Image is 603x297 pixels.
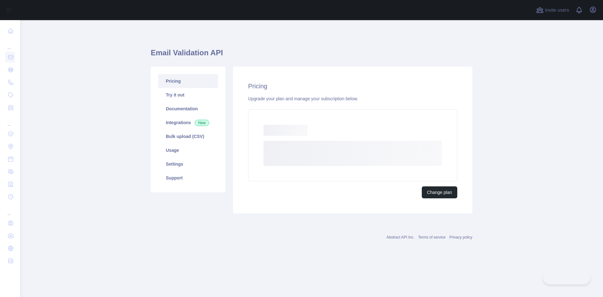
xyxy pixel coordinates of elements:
a: Pricing [158,74,218,88]
h1: Email Validation API [151,48,472,63]
button: Change plan [422,186,457,198]
a: Try it out [158,88,218,102]
a: Abstract API Inc. [387,235,415,239]
a: Usage [158,143,218,157]
a: Terms of service [418,235,445,239]
span: New [195,120,209,126]
a: Support [158,171,218,185]
a: Integrations New [158,116,218,129]
span: Invite users [545,7,569,14]
div: ... [5,114,15,127]
div: Upgrade your plan and manage your subscription below. [248,96,457,102]
a: Bulk upload (CSV) [158,129,218,143]
div: ... [5,38,15,50]
h2: Pricing [248,82,457,91]
a: Settings [158,157,218,171]
button: Invite users [535,5,570,15]
a: Documentation [158,102,218,116]
a: Privacy policy [449,235,472,239]
div: ... [5,204,15,216]
iframe: Toggle Customer Support [543,271,590,284]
